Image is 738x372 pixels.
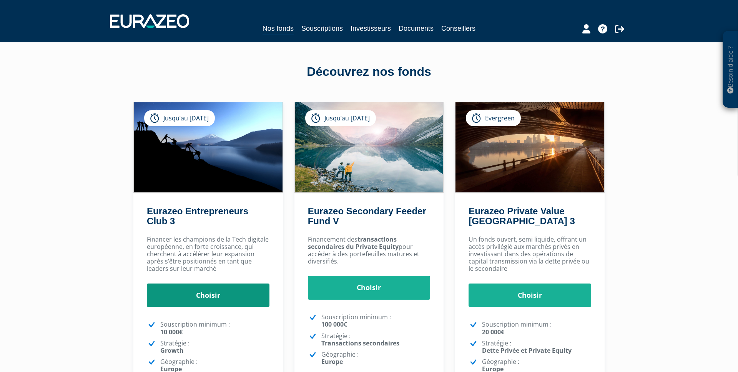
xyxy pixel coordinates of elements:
[482,346,572,355] strong: Dette Privée et Private Equity
[321,314,430,328] p: Souscription minimum :
[150,63,588,81] div: Découvrez nos fonds
[321,320,347,329] strong: 100 000€
[482,340,591,354] p: Stratégie :
[469,236,591,273] p: Un fonds ouvert, semi liquide, offrant un accès privilégié aux marchés privés en investissant dan...
[263,23,294,35] a: Nos fonds
[295,102,444,192] img: Eurazeo Secondary Feeder Fund V
[308,236,430,265] p: Financement des pour accéder à des portefeuilles matures et diversifiés.
[147,236,269,273] p: Financer les champions de la Tech digitale européenne, en forte croissance, qui cherchent à accél...
[321,357,343,366] strong: Europe
[110,14,189,28] img: 1732889491-logotype_eurazeo_blanc_rvb.png
[466,110,521,126] div: Evergreen
[321,339,399,347] strong: Transactions secondaires
[134,102,283,192] img: Eurazeo Entrepreneurs Club 3
[160,321,269,335] p: Souscription minimum :
[308,206,426,226] a: Eurazeo Secondary Feeder Fund V
[469,206,575,226] a: Eurazeo Private Value [GEOGRAPHIC_DATA] 3
[160,340,269,354] p: Stratégie :
[301,23,343,34] a: Souscriptions
[321,332,430,347] p: Stratégie :
[455,102,604,192] img: Eurazeo Private Value Europe 3
[321,351,430,365] p: Géographie :
[351,23,391,34] a: Investisseurs
[160,328,183,336] strong: 10 000€
[469,284,591,307] a: Choisir
[482,321,591,335] p: Souscription minimum :
[308,235,399,251] strong: transactions secondaires du Private Equity
[399,23,434,34] a: Documents
[147,206,248,226] a: Eurazeo Entrepreneurs Club 3
[160,346,184,355] strong: Growth
[441,23,475,34] a: Conseillers
[726,35,735,104] p: Besoin d'aide ?
[305,110,376,126] div: Jusqu’au [DATE]
[147,284,269,307] a: Choisir
[144,110,215,126] div: Jusqu’au [DATE]
[482,328,504,336] strong: 20 000€
[308,276,430,300] a: Choisir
